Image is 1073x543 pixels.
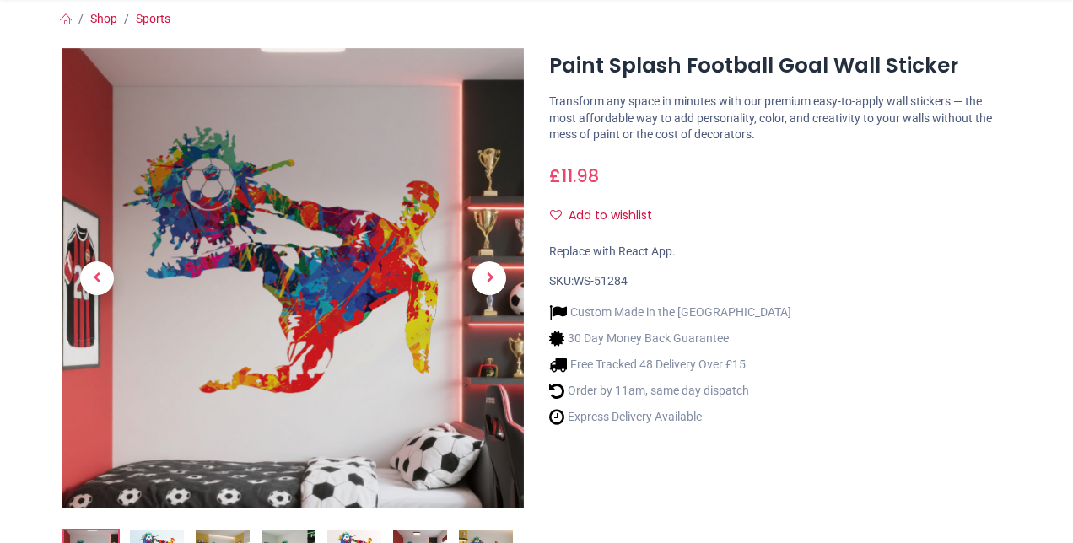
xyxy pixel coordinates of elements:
a: Sports [136,12,170,25]
i: Add to wishlist [550,209,562,221]
img: Paint Splash Football Goal Wall Sticker [62,48,524,509]
span: £ [549,164,599,188]
span: Previous [80,261,114,295]
a: Shop [90,12,117,25]
span: WS-51284 [574,274,628,288]
li: 30 Day Money Back Guarantee [549,330,791,347]
div: SKU: [549,273,1011,290]
span: Next [472,261,506,295]
li: Order by 11am, same day dispatch [549,382,791,400]
span: 11.98 [561,164,599,188]
div: Replace with React App. [549,244,1011,261]
li: Express Delivery Available [549,408,791,426]
button: Add to wishlistAdd to wishlist [549,202,666,230]
li: Free Tracked 48 Delivery Over £15 [549,356,791,374]
li: Custom Made in the [GEOGRAPHIC_DATA] [549,304,791,321]
h1: Paint Splash Football Goal Wall Sticker [549,51,1011,80]
p: Transform any space in minutes with our premium easy-to-apply wall stickers — the most affordable... [549,94,1011,143]
a: Next [455,117,524,440]
a: Previous [62,117,132,440]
